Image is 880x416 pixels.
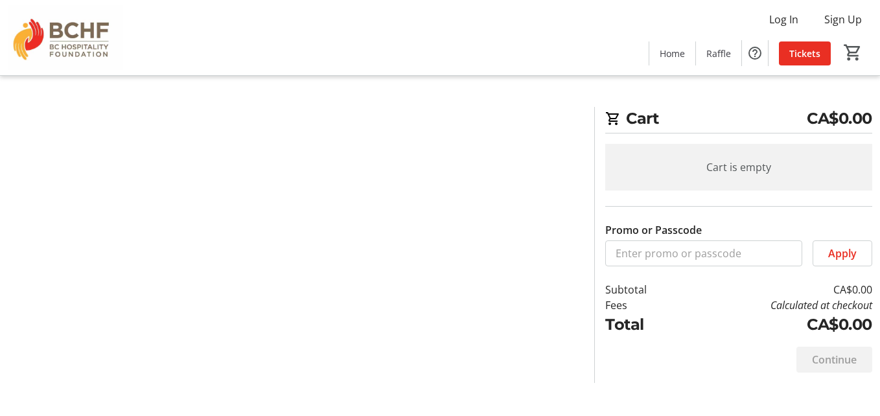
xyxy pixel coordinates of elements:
button: Log In [759,9,809,30]
button: Help [742,40,768,66]
div: Cart is empty [605,144,872,191]
td: CA$0.00 [683,282,872,297]
span: Raffle [706,47,731,60]
td: Calculated at checkout [683,297,872,313]
td: Total [605,313,682,336]
h2: Cart [605,107,872,133]
button: Apply [813,240,872,266]
span: Log In [769,12,798,27]
td: Fees [605,297,682,313]
span: Tickets [789,47,820,60]
a: Home [649,41,695,65]
span: Home [660,47,685,60]
label: Promo or Passcode [605,222,702,238]
span: Apply [828,246,857,261]
button: Cart [841,41,864,64]
input: Enter promo or passcode [605,240,802,266]
span: CA$0.00 [807,107,872,130]
a: Tickets [779,41,831,65]
button: Sign Up [814,9,872,30]
a: Raffle [696,41,741,65]
span: Sign Up [824,12,862,27]
td: Subtotal [605,282,682,297]
img: BC Hospitality Foundation's Logo [8,5,123,70]
td: CA$0.00 [683,313,872,336]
